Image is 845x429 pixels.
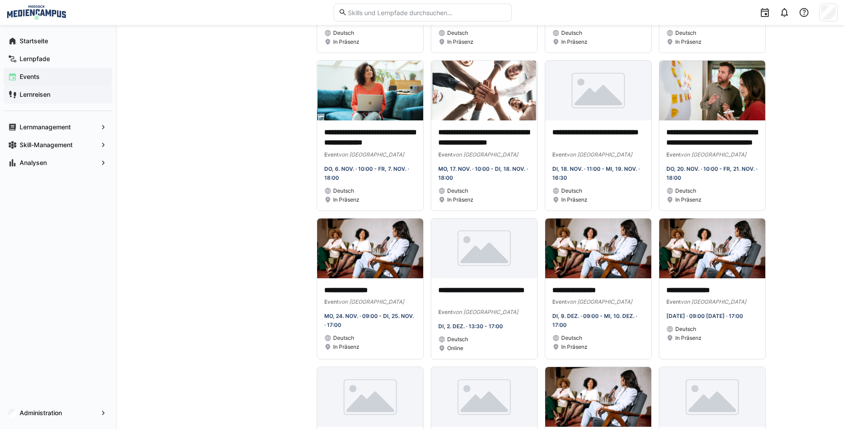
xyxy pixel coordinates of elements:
[681,151,746,158] span: von [GEOGRAPHIC_DATA]
[339,298,404,305] span: von [GEOGRAPHIC_DATA]
[681,298,746,305] span: von [GEOGRAPHIC_DATA]
[447,38,474,45] span: In Präsenz
[552,151,567,158] span: Event
[561,38,588,45] span: In Präsenz
[431,367,537,427] img: image
[659,219,765,278] img: image
[675,334,702,342] span: In Präsenz
[453,151,518,158] span: von [GEOGRAPHIC_DATA]
[339,151,404,158] span: von [GEOGRAPHIC_DATA]
[453,309,518,315] span: von [GEOGRAPHIC_DATA]
[567,298,632,305] span: von [GEOGRAPHIC_DATA]
[431,219,537,278] img: image
[561,334,582,342] span: Deutsch
[659,61,765,120] img: image
[447,196,474,203] span: In Präsenz
[545,367,651,427] img: image
[333,343,359,351] span: In Präsenz
[347,8,506,16] input: Skills und Lernpfade durchsuchen…
[666,313,743,319] span: [DATE] · 09:00 [DATE] · 17:00
[447,345,463,352] span: Online
[561,343,588,351] span: In Präsenz
[666,151,681,158] span: Event
[333,187,354,194] span: Deutsch
[567,151,632,158] span: von [GEOGRAPHIC_DATA]
[333,29,354,37] span: Deutsch
[666,298,681,305] span: Event
[317,219,423,278] img: image
[431,61,537,120] img: image
[675,187,696,194] span: Deutsch
[447,29,468,37] span: Deutsch
[333,334,354,342] span: Deutsch
[447,336,468,343] span: Deutsch
[317,367,423,427] img: image
[675,38,702,45] span: In Präsenz
[324,313,414,328] span: Mo, 24. Nov. · 09:00 - Di, 25. Nov. · 17:00
[666,165,757,181] span: Do, 20. Nov. · 10:00 - Fr, 21. Nov. · 18:00
[324,165,409,181] span: Do, 6. Nov. · 10:00 - Fr, 7. Nov. · 18:00
[545,219,651,278] img: image
[438,165,528,181] span: Mo, 17. Nov. · 10:00 - Di, 18. Nov. · 18:00
[333,38,359,45] span: In Präsenz
[317,61,423,120] img: image
[675,29,696,37] span: Deutsch
[324,298,339,305] span: Event
[324,151,339,158] span: Event
[438,309,453,315] span: Event
[561,29,582,37] span: Deutsch
[561,196,588,203] span: In Präsenz
[552,165,640,181] span: Di, 18. Nov. · 11:00 - Mi, 19. Nov. · 16:30
[561,187,582,194] span: Deutsch
[552,298,567,305] span: Event
[438,151,453,158] span: Event
[333,196,359,203] span: In Präsenz
[545,61,651,120] img: image
[659,367,765,427] img: image
[447,187,468,194] span: Deutsch
[438,323,503,330] span: Di, 2. Dez. · 13:30 - 17:00
[675,196,702,203] span: In Präsenz
[552,313,637,328] span: Di, 9. Dez. · 09:00 - Mi, 10. Dez. · 17:00
[675,326,696,333] span: Deutsch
